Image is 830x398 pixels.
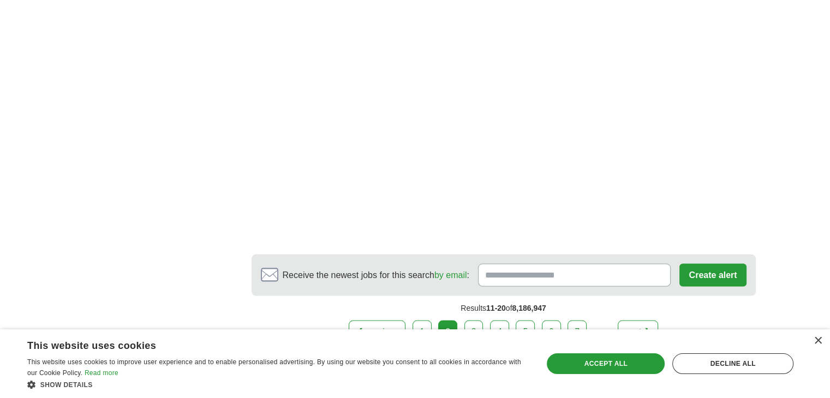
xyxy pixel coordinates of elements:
a: next ❯ [618,320,658,343]
span: This website uses cookies to improve user experience and to enable personalised advertising. By u... [27,358,521,377]
span: 8,186,947 [512,303,546,312]
a: 6 [542,320,561,343]
a: Read more, opens a new window [85,369,118,377]
div: Decline all [672,353,793,374]
a: 1 [413,320,432,343]
div: Close [814,337,822,345]
div: Show details [27,379,528,390]
a: by email [434,270,467,279]
span: 11-20 [486,303,506,312]
a: 5 [516,320,535,343]
span: Receive the newest jobs for this search : [283,268,469,281]
div: ... [591,321,613,342]
a: 4 [490,320,509,343]
div: Results of [252,296,756,320]
a: ❮ previous [349,320,405,343]
button: Create alert [679,263,746,286]
div: Accept all [547,353,665,374]
div: 2 [438,320,457,343]
div: This website uses cookies [27,336,500,352]
a: 7 [568,320,587,343]
a: 3 [464,320,483,343]
span: Show details [40,381,93,389]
